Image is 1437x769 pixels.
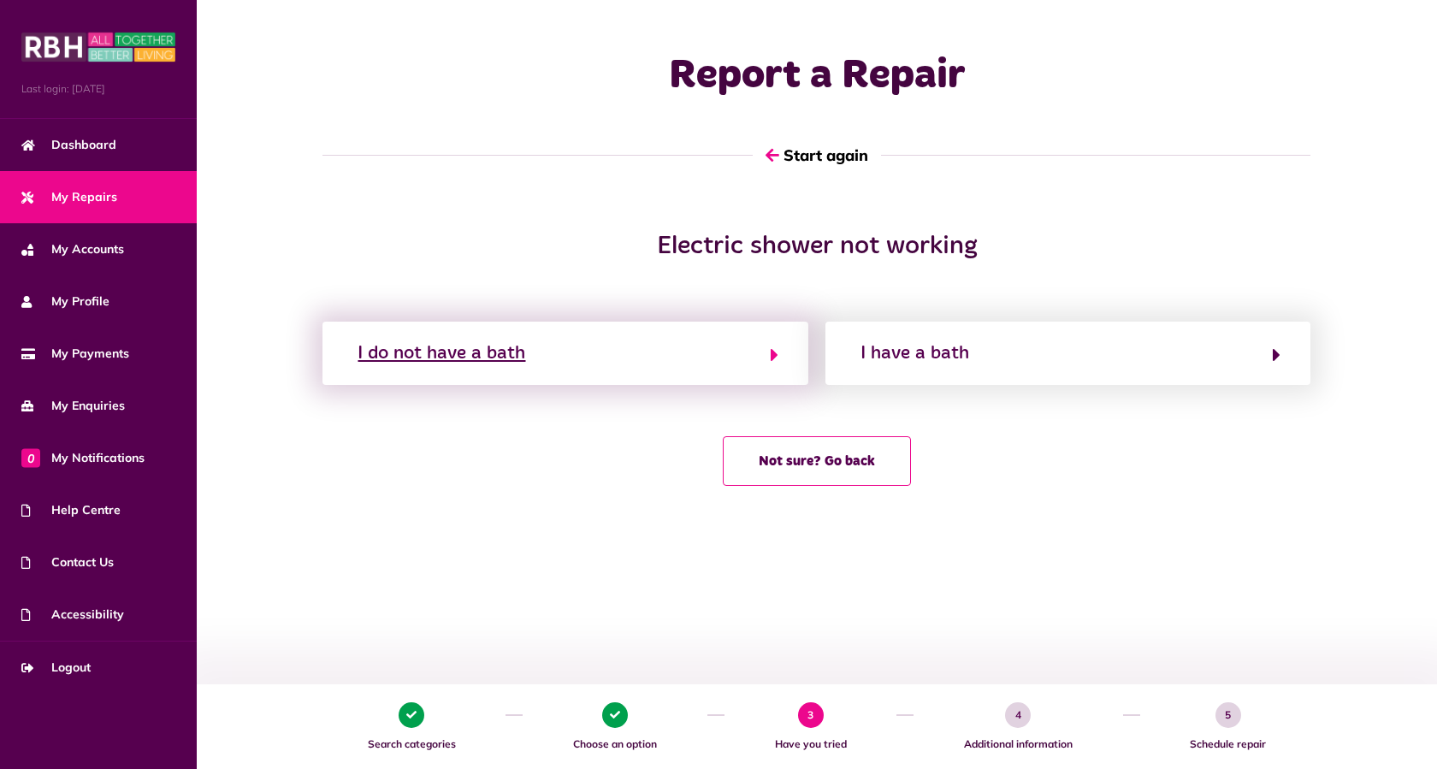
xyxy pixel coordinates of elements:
div: I do not have a bath [358,340,525,367]
span: Dashboard [21,136,116,154]
span: Additional information [922,736,1114,752]
span: 2 [602,702,628,728]
span: Contact Us [21,553,114,571]
span: Have you tried [733,736,888,752]
span: My Payments [21,345,129,363]
span: 1 [399,702,424,728]
div: I have a bath [860,340,969,367]
button: I do not have a bath [352,339,778,368]
span: 4 [1005,702,1031,728]
span: Accessibility [21,606,124,624]
h2: Electric shower not working [524,231,1110,262]
span: My Repairs [21,188,117,206]
span: Choose an option [531,736,698,752]
span: Last login: [DATE] [21,81,175,97]
span: My Notifications [21,449,145,467]
img: MyRBH [21,30,175,64]
span: 5 [1215,702,1241,728]
span: My Profile [21,293,109,311]
span: 3 [798,702,824,728]
span: My Enquiries [21,397,125,415]
span: Logout [21,659,91,677]
span: Search categories [326,736,497,752]
span: Help Centre [21,501,121,519]
span: 0 [21,448,40,467]
span: My Accounts [21,240,124,258]
button: Start again [753,131,881,180]
h1: Report a Repair [524,51,1110,101]
span: Schedule repair [1149,736,1308,752]
button: Not sure? Go back [723,436,911,486]
button: I have a bath [855,339,1280,368]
